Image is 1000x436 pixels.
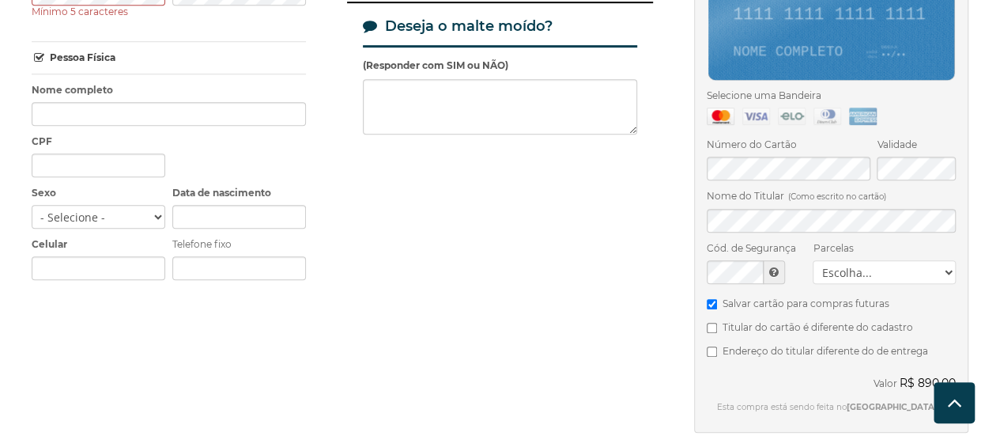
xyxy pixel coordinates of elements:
i: Visa [742,108,770,125]
i: Mastercard [707,108,734,125]
label: Sexo [32,185,165,201]
label: Validade [877,137,956,153]
input: Titular do cartão é diferente do cadastro [707,323,717,333]
label: Nome do Titular [707,188,956,205]
label: Parcelas [813,241,956,256]
label: Nome completo [32,82,306,98]
small: Esta compra está sendo feita no . [717,402,956,412]
label: Número do Cartão [707,137,871,153]
label: Celular [32,237,165,252]
i: Elo [778,108,806,125]
i: American Express [849,108,877,125]
div: Nome Completo [733,45,866,59]
label: Endereço do titular diferente do de entrega [707,339,956,359]
span: Titular do cartão é diferente do cadastro [723,321,913,333]
a: Pessoa Física [32,51,115,63]
p: (Responder com SIM ou NÃO) [363,59,637,71]
p: Mínimo 5 caracteres [32,6,165,17]
small: (Como escrito no cartão) [788,191,886,202]
input: Salvar cartão para compras futuras [707,299,717,309]
label: Salvar cartão para compras futuras [707,292,956,312]
label: Data de nascimento [172,185,306,201]
div: ••/•• [881,44,930,59]
i: Diners [813,108,841,125]
span: Valor [874,377,897,389]
label: Cód. de Segurança [707,241,807,256]
strong: [GEOGRAPHIC_DATA] [847,402,938,412]
input: Endereço do titular diferente do de entrega [707,347,717,357]
label: CPF [32,134,165,150]
div: 1111 1111 1111 1111 [733,6,930,23]
legend: Deseja o malte moído? [363,19,637,47]
label: Telefone fixo [172,237,306,252]
h5: R$ 890,00 [900,375,956,391]
label: Selecione uma Bandeira [707,88,956,104]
